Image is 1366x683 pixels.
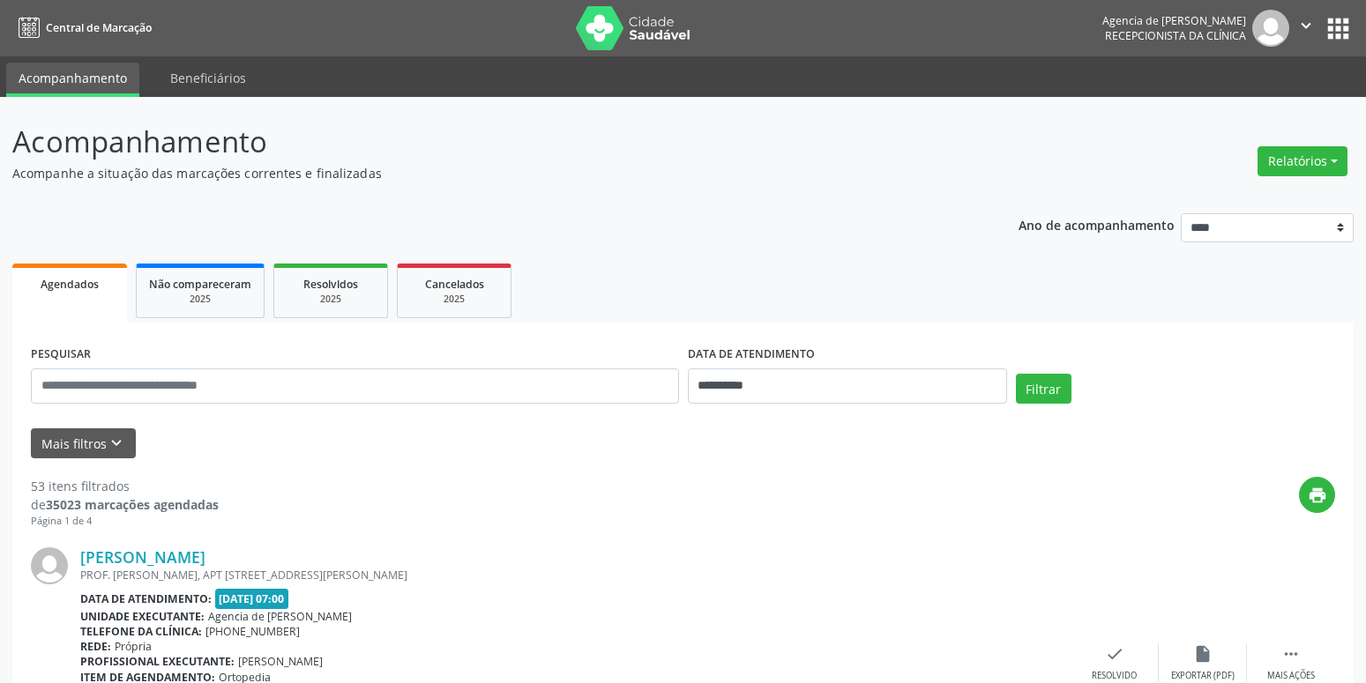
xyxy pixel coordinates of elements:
div: 2025 [410,293,498,306]
span: Agencia de [PERSON_NAME] [208,609,352,624]
button: apps [1323,13,1354,44]
span: [PHONE_NUMBER] [205,624,300,639]
img: img [31,547,68,584]
span: Agendados [41,277,99,292]
i:  [1281,644,1301,664]
div: Mais ações [1267,670,1315,682]
div: de [31,495,219,514]
b: Data de atendimento: [80,591,212,606]
i: print [1308,486,1327,505]
a: [PERSON_NAME] [80,547,205,567]
span: Não compareceram [149,277,251,292]
i: insert_drive_file [1193,644,1213,664]
div: Exportar (PDF) [1171,670,1235,682]
span: Resolvidos [303,277,358,292]
span: Cancelados [425,277,484,292]
strong: 35023 marcações agendadas [46,496,219,513]
p: Ano de acompanhamento [1019,213,1175,235]
b: Unidade executante: [80,609,205,624]
p: Acompanhamento [12,120,952,164]
i:  [1296,16,1316,35]
div: Agencia de [PERSON_NAME] [1102,13,1246,28]
a: Acompanhamento [6,63,139,97]
span: [PERSON_NAME] [238,654,323,669]
span: Própria [115,639,152,654]
label: PESQUISAR [31,341,91,368]
a: Central de Marcação [12,13,152,42]
div: 2025 [287,293,375,306]
button:  [1289,10,1323,47]
button: Mais filtroskeyboard_arrow_down [31,428,136,459]
b: Telefone da clínica: [80,624,202,639]
button: print [1299,477,1335,513]
i: keyboard_arrow_down [107,434,126,453]
div: 2025 [149,293,251,306]
span: [DATE] 07:00 [215,589,289,609]
button: Filtrar [1016,374,1071,404]
p: Acompanhe a situação das marcações correntes e finalizadas [12,164,952,182]
div: 53 itens filtrados [31,477,219,495]
i: check [1105,644,1124,664]
span: Central de Marcação [46,20,152,35]
b: Profissional executante: [80,654,235,669]
img: img [1252,10,1289,47]
label: DATA DE ATENDIMENTO [688,341,815,368]
div: Página 1 de 4 [31,514,219,529]
span: Recepcionista da clínica [1105,28,1246,43]
div: PROF. [PERSON_NAME], APT [STREET_ADDRESS][PERSON_NAME] [80,568,1071,583]
a: Beneficiários [158,63,258,93]
b: Rede: [80,639,111,654]
div: Resolvido [1092,670,1137,682]
button: Relatórios [1258,146,1347,176]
